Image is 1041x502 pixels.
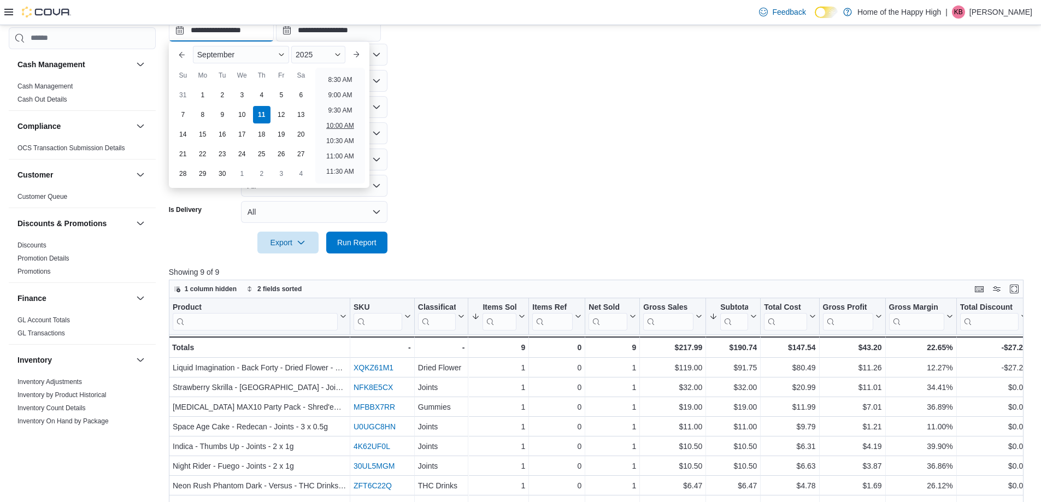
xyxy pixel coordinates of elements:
[296,50,313,59] span: 2025
[292,145,310,163] div: day-27
[17,293,46,304] h3: Finance
[472,361,525,374] div: 1
[169,205,202,214] label: Is Delivery
[174,126,192,143] div: day-14
[764,479,815,492] div: $4.78
[194,86,211,104] div: day-1
[292,106,310,123] div: day-13
[889,361,952,374] div: 12.27%
[253,86,270,104] div: day-4
[169,20,274,42] input: Press the down key to enter a popover containing a calendar. Press the escape key to close the po...
[418,341,465,354] div: -
[173,303,346,330] button: Product
[889,303,952,330] button: Gross Margin
[17,144,125,152] span: OCS Transaction Submission Details
[17,391,107,399] a: Inventory by Product Historical
[643,303,693,330] div: Gross Sales
[233,145,251,163] div: day-24
[173,303,338,313] div: Product
[273,165,290,182] div: day-3
[822,361,881,374] div: $11.26
[589,303,636,330] button: Net Sold
[9,190,156,208] div: Customer
[17,316,70,324] a: GL Account Totals
[173,440,346,453] div: Indica - Thumbs Up - Joints - 2 x 1g
[532,341,581,354] div: 0
[9,239,156,282] div: Discounts & Promotions
[17,241,46,250] span: Discounts
[709,440,757,453] div: $10.50
[822,341,881,354] div: $43.20
[17,169,53,180] h3: Customer
[755,1,810,23] a: Feedback
[764,400,815,414] div: $11.99
[472,479,525,492] div: 1
[194,145,211,163] div: day-22
[173,361,346,374] div: Liquid Imagination - Back Forty - Dried Flower - 28g
[418,303,456,330] div: Classification
[253,126,270,143] div: day-18
[194,165,211,182] div: day-29
[822,459,881,473] div: $3.87
[372,103,381,111] button: Open list of options
[173,85,311,184] div: September, 2025
[174,106,192,123] div: day-7
[17,254,69,263] span: Promotion Details
[253,67,270,84] div: Th
[17,193,67,200] a: Customer Queue
[194,126,211,143] div: day-15
[532,303,573,313] div: Items Ref
[253,106,270,123] div: day-11
[532,400,581,414] div: 0
[354,442,390,451] a: 4K62UF0L
[173,46,191,63] button: Previous Month
[214,106,231,123] div: day-9
[315,68,365,184] ul: Time
[292,86,310,104] div: day-6
[960,479,1027,492] div: $0.00
[764,303,807,313] div: Total Cost
[169,267,1032,277] p: Showing 9 of 9
[17,95,67,104] span: Cash Out Details
[954,5,963,19] span: KB
[273,106,290,123] div: day-12
[197,50,234,59] span: September
[194,106,211,123] div: day-8
[173,420,346,433] div: Space Age Cake - Redecan - Joints - 3 x 0.5g
[17,329,65,337] a: GL Transactions
[483,303,516,313] div: Items Sold
[233,126,251,143] div: day-17
[322,150,358,163] li: 11:00 AM
[233,106,251,123] div: day-10
[17,293,132,304] button: Finance
[354,303,411,330] button: SKU
[952,5,965,19] div: Kelci Brenna
[969,5,1032,19] p: [PERSON_NAME]
[643,400,702,414] div: $19.00
[472,381,525,394] div: 1
[472,440,525,453] div: 1
[483,303,516,330] div: Items Sold
[960,341,1027,354] div: -$27.25
[960,459,1027,473] div: $0.00
[764,440,815,453] div: $6.31
[9,141,156,159] div: Compliance
[292,67,310,84] div: Sa
[889,440,952,453] div: 39.90%
[253,165,270,182] div: day-2
[17,82,73,91] span: Cash Management
[418,361,465,374] div: Dried Flower
[17,59,132,70] button: Cash Management
[372,76,381,85] button: Open list of options
[172,341,346,354] div: Totals
[214,145,231,163] div: day-23
[17,417,109,425] a: Inventory On Hand by Package
[214,126,231,143] div: day-16
[643,341,702,354] div: $217.99
[22,7,71,17] img: Cova
[822,303,873,313] div: Gross Profit
[764,459,815,473] div: $6.63
[354,403,395,411] a: MFBBX7RR
[17,255,69,262] a: Promotion Details
[354,481,392,490] a: ZFT6C22Q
